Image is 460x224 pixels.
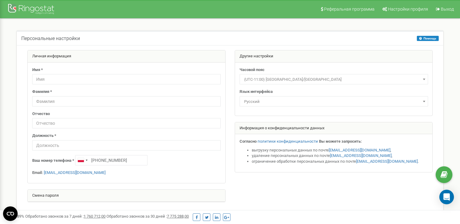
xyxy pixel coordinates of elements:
[252,159,428,165] li: ограничение обработки персональных данных по почте .
[167,214,189,219] u: 7 775 288,00
[25,214,105,219] span: Обработано звонков за 7 дней :
[32,89,52,95] label: Фамилия *
[319,139,362,144] strong: Вы можете запросить:
[235,50,433,63] div: Другие настройки
[32,67,43,73] label: Имя *
[240,96,428,107] span: Русский
[106,214,189,219] span: Обработано звонков за 30 дней :
[240,74,428,84] span: (UTC-11:00) Pacific/Midway
[242,97,426,106] span: Русский
[324,7,375,12] span: Реферальная программа
[441,7,454,12] span: Выход
[32,96,221,107] input: Фамилия
[242,75,426,84] span: (UTC-11:00) Pacific/Midway
[240,139,257,144] strong: Согласно
[75,155,89,165] div: Telephone country code
[84,214,105,219] u: 1 760 712,00
[258,139,318,144] a: политики конфиденциальности
[356,159,418,164] a: [EMAIL_ADDRESS][DOMAIN_NAME]
[32,133,56,139] label: Должность *
[240,67,265,73] label: Часовой пояс
[32,158,74,164] label: Ваш номер телефона *
[75,155,147,165] input: +1-800-555-55-55
[439,190,454,204] div: Open Intercom Messenger
[28,190,225,202] div: Смена пароля
[388,7,428,12] span: Настройки профиля
[252,153,428,159] li: удаление персональных данных по почте ,
[44,170,105,175] a: [EMAIL_ADDRESS][DOMAIN_NAME]
[32,74,221,84] input: Имя
[32,111,50,117] label: Отчество
[21,36,80,41] h5: Персональные настройки
[32,118,221,128] input: Отчество
[28,50,225,63] div: Личная информация
[240,89,273,95] label: Язык интерфейса
[329,148,390,152] a: [EMAIL_ADDRESS][DOMAIN_NAME]
[252,148,428,153] li: выгрузку персональных данных по почте ,
[32,140,221,151] input: Должность
[235,122,433,134] div: Информация о конфиденциальности данных
[330,153,392,158] a: [EMAIL_ADDRESS][DOMAIN_NAME]
[3,206,18,221] button: Open CMP widget
[32,170,43,175] strong: Email:
[417,36,439,41] button: Помощь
